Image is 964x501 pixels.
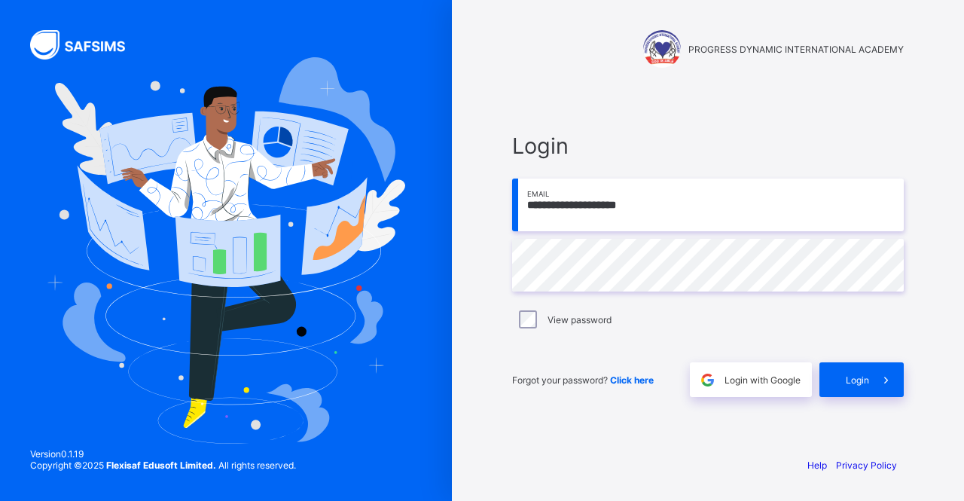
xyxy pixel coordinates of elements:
[512,133,904,159] span: Login
[688,44,904,55] span: PROGRESS DYNAMIC INTERNATIONAL ACADEMY
[30,448,296,460] span: Version 0.1.19
[47,57,405,443] img: Hero Image
[548,314,612,325] label: View password
[512,374,654,386] span: Forgot your password?
[836,460,897,471] a: Privacy Policy
[30,460,296,471] span: Copyright © 2025 All rights reserved.
[699,371,716,389] img: google.396cfc9801f0270233282035f929180a.svg
[807,460,827,471] a: Help
[725,374,801,386] span: Login with Google
[30,30,143,60] img: SAFSIMS Logo
[106,460,216,471] strong: Flexisaf Edusoft Limited.
[610,374,654,386] a: Click here
[846,374,869,386] span: Login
